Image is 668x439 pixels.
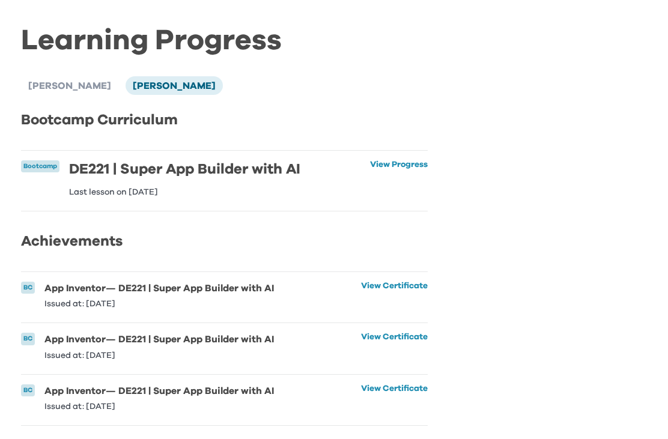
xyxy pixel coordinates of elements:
[23,334,32,344] p: BC
[21,231,428,252] h2: Achievements
[21,34,428,47] h1: Learning Progress
[21,109,428,131] h2: Bootcamp Curriculum
[370,160,428,196] a: View Progress
[28,81,111,91] span: [PERSON_NAME]
[23,162,57,172] p: Bootcamp
[69,188,300,196] p: Last lesson on [DATE]
[44,300,274,308] p: Issued at: [DATE]
[361,333,428,359] a: View Certificate
[23,386,32,396] p: BC
[44,402,274,411] p: Issued at: [DATE]
[44,282,274,295] h6: App Inventor — DE221 | Super App Builder with AI
[44,351,274,360] p: Issued at: [DATE]
[69,160,300,178] h6: DE221 | Super App Builder with AI
[361,282,428,308] a: View Certificate
[133,81,216,91] span: [PERSON_NAME]
[44,333,274,346] h6: App Inventor — DE221 | Super App Builder with AI
[361,384,428,411] a: View Certificate
[44,384,274,398] h6: App Inventor — DE221 | Super App Builder with AI
[23,283,32,293] p: BC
